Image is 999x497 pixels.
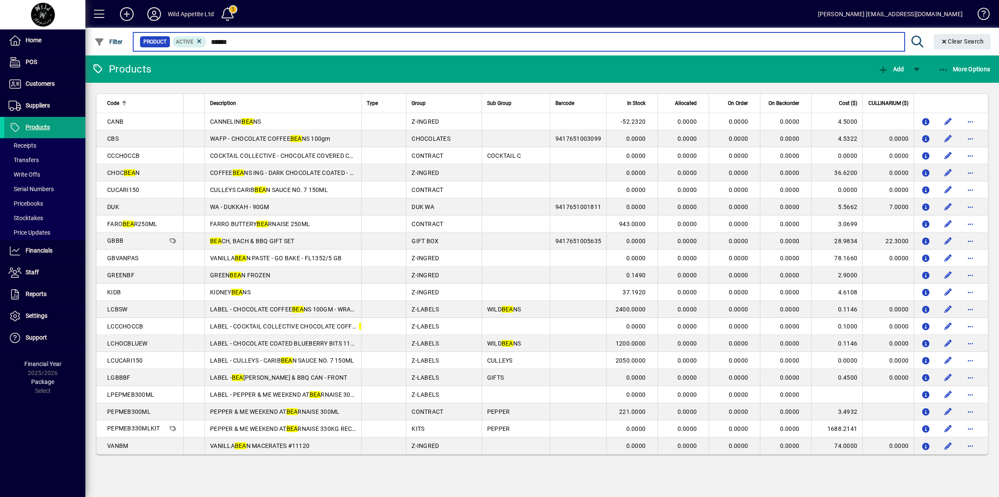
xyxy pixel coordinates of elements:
span: Cost ($) [839,99,857,108]
span: 0.0000 [626,323,646,330]
span: Z-INGRED [412,169,439,176]
span: 0.0000 [729,135,748,142]
em: BEA [123,221,134,227]
button: Edit [941,302,955,316]
span: CCCHOCCB [107,152,140,159]
a: Pricebooks [4,196,85,211]
em: BEA [286,408,298,415]
span: Transfers [9,157,39,163]
span: Z-INGRED [412,118,439,125]
button: Edit [941,166,955,180]
span: PEPPER & ME WEEKEND AT RNAISE 300ML [210,408,339,415]
span: 0.0000 [780,118,800,125]
td: 0.0000 [862,318,914,335]
a: Stocktakes [4,211,85,225]
button: More options [964,268,977,282]
div: In Stock [612,99,653,108]
span: 0.0000 [780,135,800,142]
span: 0.1490 [626,272,646,279]
span: 0.0000 [729,289,748,296]
td: 3.0699 [811,215,862,233]
span: FARO R250ML [107,221,157,227]
span: Products [26,124,50,131]
td: 7.0000 [862,198,914,215]
span: Write Offs [9,171,40,178]
button: Edit [941,149,955,163]
span: WAFP - CHOCOLATE COFFEE NS 100gm [210,135,330,142]
td: 0.1146 [811,335,862,352]
span: WA - DUKKAH - 90GM [210,203,269,210]
button: More options [964,422,977,436]
span: CANB [107,118,123,125]
span: 0.0000 [780,255,800,262]
span: Stocktakes [9,215,43,221]
span: 0.0000 [780,238,800,244]
span: Z-INGRED [412,289,439,296]
em: BEA [502,340,513,347]
span: Code [107,99,119,108]
span: CUCARI150 [107,186,139,193]
span: 0.0000 [780,169,800,176]
span: CONTRACT [412,408,443,415]
button: More options [964,217,977,231]
button: More options [964,166,977,180]
td: 5.5662 [811,198,862,215]
button: More options [964,354,977,367]
button: Add [876,61,906,77]
td: 0.0000 [862,369,914,386]
span: 0.0000 [626,238,646,244]
span: 0.0000 [729,203,748,210]
span: PEPPER & ME WEEKEND AT RNAISE 330KG RECIPE KIT SET [210,425,384,432]
span: 0.0000 [780,357,800,364]
em: BEA [502,306,513,313]
span: 0.0000 [678,408,697,415]
span: CULLEYS CARIB N SAUCE NO. 7 150ML [210,186,328,193]
span: 0.0000 [678,221,697,227]
span: Price Updates [9,229,50,236]
button: More options [964,320,977,333]
span: 0.0000 [678,118,697,125]
span: 0.0000 [780,272,800,279]
button: Filter [92,34,125,49]
span: -52.2320 [621,118,646,125]
span: 0.0000 [729,118,748,125]
em: BEA [232,374,243,381]
span: 0.0000 [626,169,646,176]
button: More options [964,302,977,316]
span: 0.0000 [729,323,748,330]
span: PEPMEB330MLKIT [107,425,160,432]
em: BEA [210,238,222,244]
button: Edit [941,388,955,401]
span: 0.0000 [729,357,748,364]
td: 4.5000 [811,113,862,130]
button: Edit [941,439,955,453]
span: Financials [26,247,53,254]
span: 0.0000 [780,203,800,210]
span: 0.0000 [780,391,800,398]
span: 0.0000 [678,152,697,159]
em: BEA [359,323,371,330]
span: Z-LABELS [412,374,439,381]
td: 0.0000 [862,164,914,181]
button: Edit [941,371,955,384]
span: Z-LABELS [412,391,439,398]
a: Serial Numbers [4,182,85,196]
td: 22.3000 [862,233,914,250]
td: 2.9000 [811,267,862,284]
span: 0.0000 [729,255,748,262]
a: Receipts [4,138,85,153]
button: More options [964,200,977,214]
button: More options [964,132,977,145]
a: Knowledge Base [971,2,988,29]
span: LCHOCBLUEW [107,340,148,347]
div: Barcode [555,99,601,108]
em: BEA [310,391,321,398]
td: 3.4932 [811,403,862,420]
em: BEA [235,255,246,262]
span: CULLEYS [487,357,513,364]
span: LABEL - PEPPER & ME WEEKEND AT RNAISE 300ML [210,391,362,398]
td: 0.0000 [811,181,862,198]
td: 0.1000 [811,318,862,335]
button: More options [964,405,977,419]
span: 0.0000 [678,135,697,142]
